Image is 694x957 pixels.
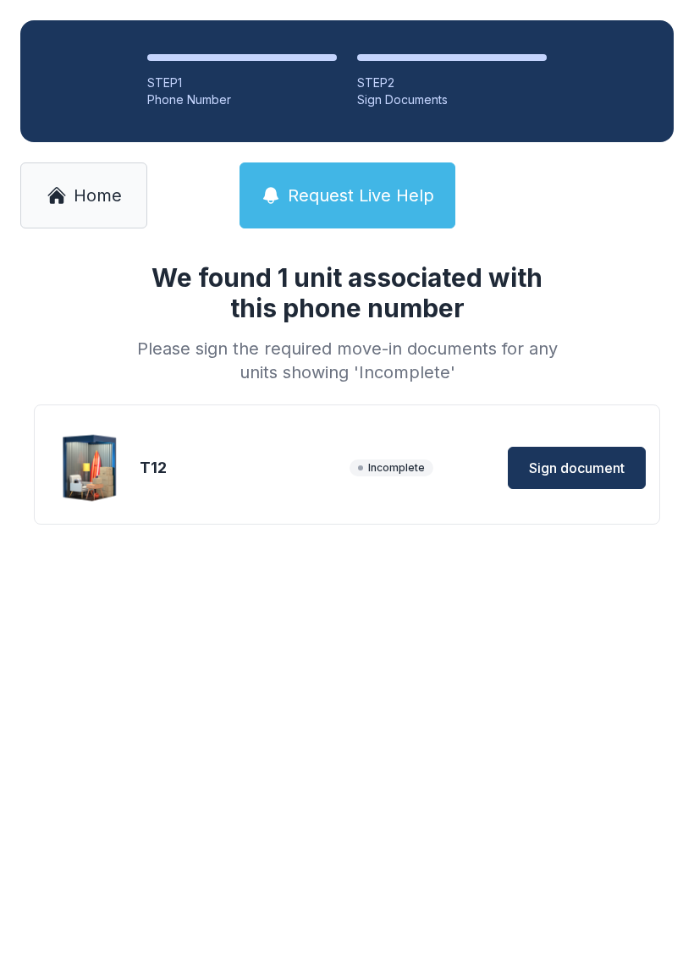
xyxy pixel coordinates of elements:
span: Home [74,184,122,207]
div: STEP 1 [147,74,337,91]
div: STEP 2 [357,74,547,91]
div: Please sign the required move-in documents for any units showing 'Incomplete' [130,337,564,384]
span: Sign document [529,458,625,478]
div: Phone Number [147,91,337,108]
span: Incomplete [350,459,433,476]
div: T12 [140,456,343,480]
span: Request Live Help [288,184,434,207]
div: Sign Documents [357,91,547,108]
h1: We found 1 unit associated with this phone number [130,262,564,323]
